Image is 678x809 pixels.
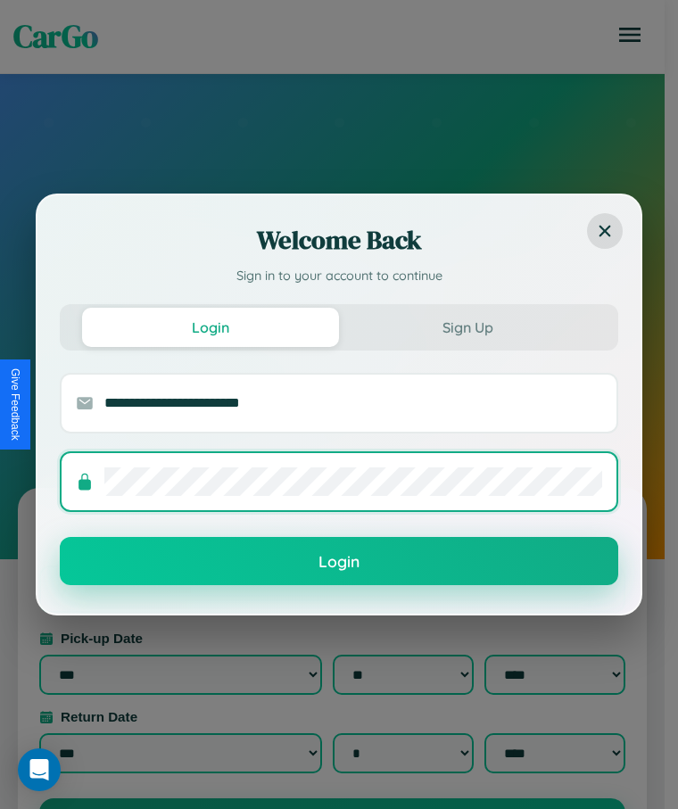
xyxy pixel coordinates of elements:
button: Login [60,537,618,585]
div: Open Intercom Messenger [18,748,61,791]
button: Sign Up [339,308,596,347]
h2: Welcome Back [60,222,618,258]
p: Sign in to your account to continue [60,267,618,286]
button: Login [82,308,339,347]
div: Give Feedback [9,368,21,441]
